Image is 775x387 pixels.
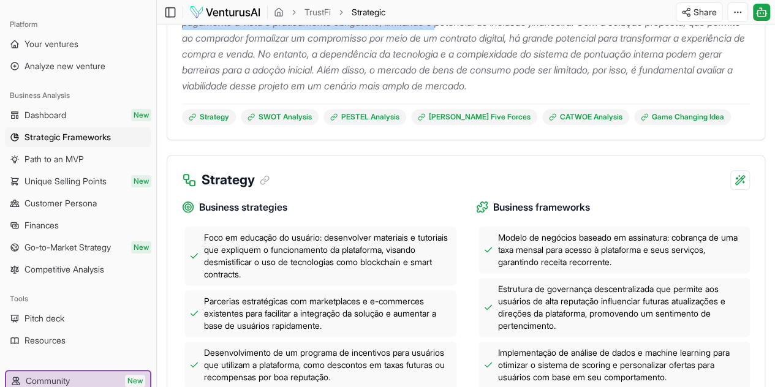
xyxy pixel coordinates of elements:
[5,216,151,235] a: Finances
[25,175,107,187] span: Unique Selling Points
[189,5,261,20] img: logo
[25,263,104,276] span: Competitive Analysis
[5,86,151,105] div: Business Analysis
[5,15,151,34] div: Platform
[131,175,151,187] span: New
[202,170,270,190] h3: Strategy
[25,219,59,231] span: Finances
[5,238,151,257] a: Go-to-Market StrategyNew
[634,109,731,125] a: Game Changing Idea
[204,295,452,332] span: Parcerias estratégicas com marketplaces e e-commerces existentes para facilitar a integração da s...
[694,6,717,18] span: Share
[542,109,629,125] a: CATWOE Analysis
[241,109,319,125] a: SWOT Analysis
[5,260,151,279] a: Competitive Analysis
[5,309,151,328] a: Pitch deck
[676,2,722,22] button: Share
[131,241,151,254] span: New
[498,347,746,383] span: Implementação de análise de dados e machine learning para otimizar o sistema de scoring e persona...
[274,6,385,18] nav: breadcrumb
[199,200,287,215] span: Business strategies
[125,375,145,387] span: New
[25,312,64,325] span: Pitch deck
[5,171,151,191] a: Unique Selling PointsNew
[5,149,151,169] a: Path to an MVP
[5,105,151,125] a: DashboardNew
[25,241,111,254] span: Go-to-Market Strategy
[25,197,97,209] span: Customer Persona
[498,283,746,332] span: Estrutura de governança descentralizada que permite aos usuários de alta reputação influenciar fu...
[323,109,406,125] a: PESTEL Analysis
[5,56,151,76] a: Analyze new venture
[25,38,78,50] span: Your ventures
[204,347,452,383] span: Desenvolvimento de um programa de incentivos para usuários que utilizam a plataforma, como descon...
[5,331,151,350] a: Resources
[5,289,151,309] div: Tools
[25,60,105,72] span: Analyze new venture
[25,109,66,121] span: Dashboard
[204,231,452,280] span: Foco em educação do usuário: desenvolver materiais e tutoriais que expliquem o funcionamento da p...
[493,200,590,215] span: Business frameworks
[25,153,84,165] span: Path to an MVP
[25,334,66,347] span: Resources
[26,375,70,387] span: Community
[131,109,151,121] span: New
[352,6,385,18] span: Strategic
[5,193,151,213] a: Customer Persona
[498,231,746,268] span: Modelo de negócios baseado em assinatura: cobrança de uma taxa mensal para acesso à plataforma e ...
[182,109,236,125] a: Strategy
[411,109,537,125] a: [PERSON_NAME] Five Forces
[5,34,151,54] a: Your ventures
[25,131,111,143] span: Strategic Frameworks
[304,6,331,18] a: TrustFi
[5,127,151,147] a: Strategic Frameworks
